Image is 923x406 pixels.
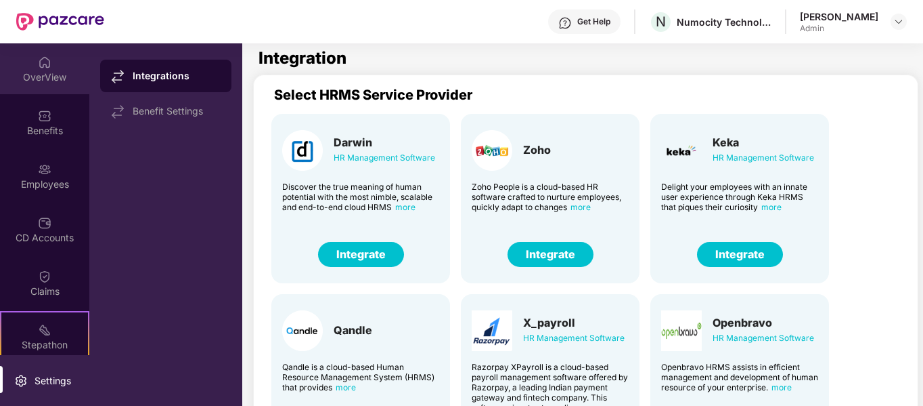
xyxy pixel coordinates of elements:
[677,16,771,28] div: Numocity Technologies Private Limited
[558,16,572,30] img: svg+xml;base64,PHN2ZyBpZD0iSGVscC0zMngzMiIgeG1sbnM9Imh0dHA6Ly93d3cudzMub3JnLzIwMDAvc3ZnIiB3aWR0aD...
[336,382,356,392] span: more
[697,242,783,267] button: Integrate
[713,316,814,329] div: Openbravo
[661,130,702,171] img: Card Logo
[282,182,439,212] div: Discover the true meaning of human potential with the most nimble, scalable and end-to-end cloud ...
[570,202,591,212] span: more
[713,136,814,149] div: Keka
[38,56,51,69] img: svg+xml;base64,PHN2ZyBpZD0iSG9tZSIgeG1sbnM9Imh0dHA6Ly93d3cudzMub3JnLzIwMDAvc3ZnIiB3aWR0aD0iMjAiIG...
[800,10,878,23] div: [PERSON_NAME]
[282,310,323,351] img: Card Logo
[14,374,28,388] img: svg+xml;base64,PHN2ZyBpZD0iU2V0dGluZy0yMHgyMCIgeG1sbnM9Imh0dHA6Ly93d3cudzMub3JnLzIwMDAvc3ZnIiB3aW...
[318,242,404,267] button: Integrate
[713,331,814,346] div: HR Management Software
[38,216,51,230] img: svg+xml;base64,PHN2ZyBpZD0iQ0RfQWNjb3VudHMiIGRhdGEtbmFtZT0iQ0QgQWNjb3VudHMiIHhtbG5zPSJodHRwOi8vd3...
[16,13,104,31] img: New Pazcare Logo
[577,16,610,27] div: Get Help
[472,310,512,351] img: Card Logo
[771,382,792,392] span: more
[258,50,346,66] h1: Integration
[661,362,818,392] div: Openbravo HRMS assists in efficient management and development of human resource of your enterprise.
[472,130,512,171] img: Card Logo
[38,270,51,283] img: svg+xml;base64,PHN2ZyBpZD0iQ2xhaW0iIHhtbG5zPSJodHRwOi8vd3d3LnczLm9yZy8yMDAwL3N2ZyIgd2lkdGg9IjIwIi...
[111,70,125,83] img: svg+xml;base64,PHN2ZyB4bWxucz0iaHR0cDovL3d3dy53My5vcmcvMjAwMC9zdmciIHdpZHRoPSIxNy44MzIiIGhlaWdodD...
[656,14,666,30] span: N
[282,362,439,392] div: Qandle is a cloud-based Human Resource Management System (HRMS) that provides
[334,150,435,165] div: HR Management Software
[523,143,551,157] div: Zoho
[395,202,415,212] span: more
[661,310,702,351] img: Card Logo
[334,136,435,149] div: Darwin
[38,163,51,176] img: svg+xml;base64,PHN2ZyBpZD0iRW1wbG95ZWVzIiB4bWxucz0iaHR0cDovL3d3dy53My5vcmcvMjAwMC9zdmciIHdpZHRoPS...
[1,338,88,352] div: Stepathon
[38,323,51,337] img: svg+xml;base64,PHN2ZyB4bWxucz0iaHR0cDovL3d3dy53My5vcmcvMjAwMC9zdmciIHdpZHRoPSIyMSIgaGVpZ2h0PSIyMC...
[111,105,125,119] img: svg+xml;base64,PHN2ZyB4bWxucz0iaHR0cDovL3d3dy53My5vcmcvMjAwMC9zdmciIHdpZHRoPSIxNy44MzIiIGhlaWdodD...
[893,16,904,27] img: svg+xml;base64,PHN2ZyBpZD0iRHJvcGRvd24tMzJ4MzIiIHhtbG5zPSJodHRwOi8vd3d3LnczLm9yZy8yMDAwL3N2ZyIgd2...
[661,182,818,212] div: Delight your employees with an innate user experience through Keka HRMS that piques their curiosity
[334,323,372,337] div: Qandle
[472,182,629,212] div: Zoho People is a cloud-based HR software crafted to nurture employees, quickly adapt to changes
[713,150,814,165] div: HR Management Software
[761,202,782,212] span: more
[133,69,221,83] div: Integrations
[282,130,323,171] img: Card Logo
[30,374,75,388] div: Settings
[133,106,221,117] div: Benefit Settings
[800,23,878,34] div: Admin
[38,109,51,123] img: svg+xml;base64,PHN2ZyBpZD0iQmVuZWZpdHMiIHhtbG5zPSJodHRwOi8vd3d3LnczLm9yZy8yMDAwL3N2ZyIgd2lkdGg9Ij...
[523,331,625,346] div: HR Management Software
[508,242,593,267] button: Integrate
[523,316,625,329] div: X_payroll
